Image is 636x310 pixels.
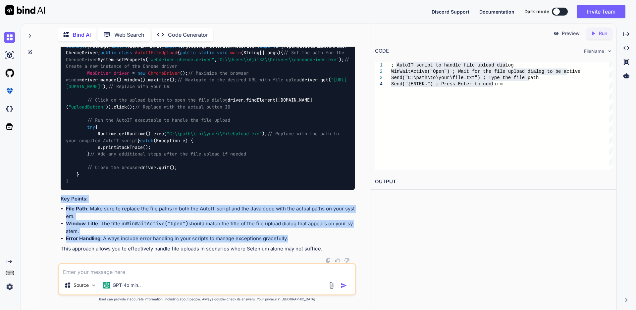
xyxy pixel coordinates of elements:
[4,103,15,114] img: darkCloudIdeIcon
[137,70,145,76] span: new
[177,77,302,83] span: // Navigate to the desired URL with file upload
[375,62,383,68] div: 1
[375,81,383,87] div: 4
[167,131,262,137] span: "C:\\path\\to\\your\\FileUpload.exe"
[87,124,95,130] span: try
[140,138,153,144] span: catch
[132,70,135,76] span: =
[135,50,177,56] span: AutoITFileUpload
[168,31,208,39] p: Code Generator
[530,75,539,80] span: ath
[553,30,559,36] img: preview
[479,8,514,15] button: Documentation
[66,77,347,89] span: "[URL][DOMAIN_NAME]"
[87,97,228,103] span: // Click on the upload button to open the file dialog
[126,220,188,227] code: WinWaitActive("Open")
[108,84,172,90] span: // Replace with your URL
[375,68,383,75] div: 2
[584,48,604,55] span: FileName
[230,50,241,56] span: main
[198,50,214,56] span: static
[391,63,514,68] span: ; AutoIT script to handle file upload dialog
[217,57,339,63] span: "C:\\Users\\AjitK3\\Drivers\\chromedriver.exe"
[103,282,110,288] img: GPT-4o mini
[328,282,335,289] img: attachment
[341,282,347,289] img: icon
[530,69,580,74] span: ialog to be active
[371,174,616,190] h2: OUTPUT
[577,5,625,18] button: Invite Team
[113,282,141,288] p: GPT-4o min..
[180,50,196,56] span: public
[562,30,580,37] p: Preview
[66,220,98,227] strong: Window Title
[391,75,530,80] span: Send("C:\path\to\your\file.txt") ; Type the file p
[4,32,15,43] img: chat
[241,50,281,56] span: (String[] args)
[479,9,514,15] span: Documentation
[148,57,214,63] span: "webdriver.chrome.driver"
[344,258,349,263] img: dislike
[66,43,352,185] code: MyPackage; [DOMAIN_NAME]; org.openqa.selenium.WebDriver; org.openqa.selenium.chrome.ChromeDriver;...
[87,164,140,170] span: // Close the browser
[375,47,389,55] div: CODE
[69,104,106,110] span: "uploadButton"
[58,297,356,302] p: Bind can provide inaccurate information, including about people. Always double-check its answers....
[119,50,132,56] span: class
[148,70,180,76] span: ChromeDriver
[66,70,251,83] span: // Maximize the browser window
[66,57,352,69] span: // Create a new instance of the Chrome driver
[4,67,15,79] img: githubLight
[66,220,355,235] li: : The title in should match the title of the file upload dialog that appears on your system.
[599,30,607,37] p: Run
[335,258,340,263] img: like
[90,151,246,157] span: // Add any additional steps after the file upload if needed
[87,70,111,76] span: WebDriver
[375,75,383,81] div: 3
[5,5,45,15] img: Bind AI
[61,195,355,203] h3: Key Points:
[66,235,100,242] strong: Error Handling
[432,9,469,15] span: Discord Support
[73,31,91,39] p: Bind AI
[74,282,89,288] p: Source
[607,48,612,54] img: chevron down
[326,258,331,263] img: copy
[524,8,549,15] span: Dark mode
[66,50,347,63] span: // Set the path for the ChromeDriver
[91,283,96,288] img: Pick Models
[135,104,230,110] span: // Replace with the actual button ID
[217,50,228,56] span: void
[66,131,342,144] span: // Replace with the path to your compiled AutoIT script
[4,50,15,61] img: ai-studio
[100,50,116,56] span: public
[114,31,144,39] p: Web Search
[87,117,230,123] span: // Run the AutoIT executable to handle the file upload
[4,281,15,292] img: settings
[432,8,469,15] button: Discord Support
[391,81,503,87] span: Send("{ENTER}") ; Press Enter to confirm
[66,235,355,243] li: : Always include error handling in your scripts to manage exceptions gracefully.
[4,85,15,97] img: premium
[61,245,355,253] p: This approach allows you to effectively handle file uploads in scenarios where Selenium alone may...
[66,205,87,212] strong: File Path
[391,69,530,74] span: WinWaitActive("Open") ; Wait for the file upload d
[66,205,355,220] li: : Make sure to replace the file paths in both the AutoIT script and the Java code with the actual...
[114,70,130,76] span: driver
